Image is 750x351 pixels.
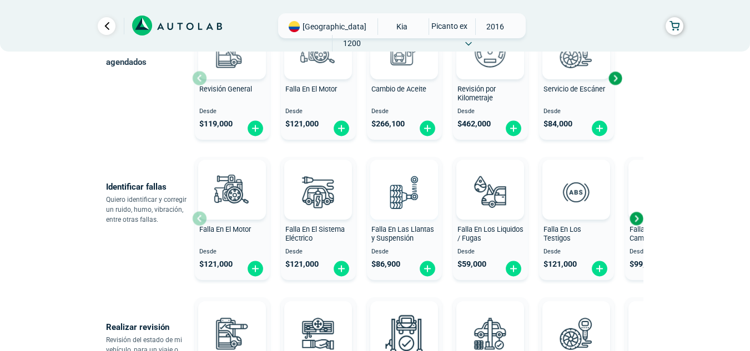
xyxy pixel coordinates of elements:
img: fi_plus-circle2.svg [333,120,350,137]
span: $ 84,000 [543,119,572,129]
img: diagnostic_suspension-v3.svg [380,167,429,216]
button: Falla En El Motor Desde $121,000 [195,157,270,280]
span: Desde [371,248,437,256]
img: escaner-v3.svg [552,27,601,76]
img: fi_plus-circle2.svg [419,120,436,137]
span: Desde [199,248,265,256]
span: $ 59,000 [457,260,486,269]
img: diagnostic_diagnostic_abs-v3.svg [552,167,601,216]
span: Cambio de Aceite [371,85,426,93]
span: Revisión por Kilometraje [457,85,496,103]
img: fi_plus-circle2.svg [591,260,608,277]
button: Falla En La Caja de Cambio Desde $99,000 [625,157,700,280]
img: fi_plus-circle2.svg [591,120,608,137]
span: $ 266,100 [371,119,405,129]
img: AD0BCuuxAAAAAElFTkSuQmCC [301,303,335,337]
img: fi_plus-circle2.svg [246,120,264,137]
img: diagnostic_caja-de-cambios-v3.svg [638,167,687,216]
img: Flag of COLOMBIA [289,21,300,32]
span: $ 462,000 [457,119,491,129]
button: Falla En El Sistema Eléctrico Desde $121,000 [281,157,356,280]
span: Revisión General [199,85,252,93]
img: diagnostic_gota-de-sangre-v3.svg [466,167,515,216]
span: Desde [457,108,524,115]
span: Desde [285,248,351,256]
div: Next slide [628,210,645,227]
img: fi_plus-circle2.svg [333,260,350,277]
img: cambio_de_aceite-v3.svg [380,27,429,76]
span: Falla En La Caja de Cambio [630,225,688,243]
img: fi_plus-circle2.svg [505,260,522,277]
img: AD0BCuuxAAAAAElFTkSuQmCC [387,303,421,337]
span: Servicio de Escáner [543,85,605,93]
span: Desde [199,108,265,115]
img: AD0BCuuxAAAAAElFTkSuQmCC [474,162,507,195]
p: Realizar revisión [106,319,192,335]
span: 2016 [476,18,515,35]
button: Falla En Los Testigos Desde $121,000 [539,157,614,280]
button: Servicio de Escáner Desde $84,000 [539,17,614,140]
span: Falla En Los Testigos [543,225,581,243]
img: revision_general-v3.svg [208,27,256,76]
img: fi_plus-circle2.svg [246,260,264,277]
span: $ 121,000 [285,260,319,269]
button: Revisión por Kilometraje Desde $462,000 [453,17,528,140]
span: Desde [543,108,610,115]
img: fi_plus-circle2.svg [419,260,436,277]
p: Quiero identificar y corregir un ruido, humo, vibración, entre otras fallas. [106,195,192,225]
img: diagnostic_engine-v3.svg [294,27,343,76]
button: Falla En El Motor Desde $121,000 [281,17,356,140]
img: AD0BCuuxAAAAAElFTkSuQmCC [474,303,507,337]
span: Desde [371,108,437,115]
img: diagnostic_engine-v3.svg [208,167,256,216]
span: Desde [457,248,524,256]
span: Desde [543,248,610,256]
span: Falla En Las Llantas y Suspensión [371,225,434,243]
span: $ 121,000 [285,119,319,129]
button: Revisión General Desde $119,000 [195,17,270,140]
img: AD0BCuuxAAAAAElFTkSuQmCC [215,303,249,337]
span: [GEOGRAPHIC_DATA] [303,21,366,32]
span: Desde [285,108,351,115]
span: $ 86,900 [371,260,400,269]
span: PICANTO EX [429,18,469,34]
span: KIA [382,18,422,35]
img: AD0BCuuxAAAAAElFTkSuQmCC [215,162,249,195]
img: diagnostic_bombilla-v3.svg [294,167,343,216]
div: Next slide [607,70,623,87]
p: Identificar fallas [106,179,192,195]
img: AD0BCuuxAAAAAElFTkSuQmCC [560,303,593,337]
span: $ 99,000 [630,260,658,269]
button: Cambio de Aceite Desde $266,100 [367,17,442,140]
span: Desde [630,248,696,256]
span: $ 119,000 [199,119,233,129]
span: 1200 [333,35,372,52]
p: Los servicios más agendados [106,39,192,70]
img: AD0BCuuxAAAAAElFTkSuQmCC [387,162,421,195]
img: revision_por_kilometraje-v3.svg [466,27,515,76]
img: fi_plus-circle2.svg [505,120,522,137]
span: Falla En El Sistema Eléctrico [285,225,345,243]
span: $ 121,000 [543,260,577,269]
span: $ 121,000 [199,260,233,269]
span: Falla En El Motor [199,225,251,233]
span: Falla En El Motor [285,85,337,93]
img: AD0BCuuxAAAAAElFTkSuQmCC [560,162,593,195]
button: Falla En Las Llantas y Suspensión Desde $86,900 [367,157,442,280]
span: Falla En Los Liquidos / Fugas [457,225,524,243]
img: AD0BCuuxAAAAAElFTkSuQmCC [301,162,335,195]
button: Falla En Los Liquidos / Fugas Desde $59,000 [453,157,528,280]
a: Ir al paso anterior [98,17,115,35]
